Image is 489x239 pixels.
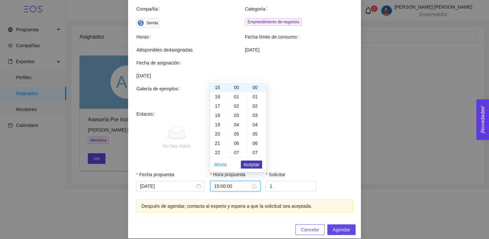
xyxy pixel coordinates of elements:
span: Emprendimiento de negocios [245,18,302,26]
div: 01 [248,92,266,101]
div: Después de agendar, contacta al experto y espera a que la solicitud sea aceptada. [141,202,348,210]
button: Agendar [327,224,356,235]
label: Solicitar [266,171,285,178]
span: Aceptar [244,161,259,168]
span: Fecha de asignación [136,59,184,66]
input: Hora propuesta [214,182,250,190]
div: 16 [210,92,229,101]
button: Cancelar [295,224,325,235]
div: 02 [229,101,247,111]
span: Fecha límite de consumo [245,33,301,41]
div: 17 [210,101,229,111]
span: Agendar [333,226,350,233]
span: Compañía [136,5,162,13]
div: 06 [229,139,247,148]
input: Solicitar [266,181,316,191]
div: 05 [248,129,266,139]
input: Fecha propuesta [140,182,195,190]
span: Galería de ejemplos [136,85,183,92]
span: [DATE] [245,46,353,54]
div: 04 [248,120,266,129]
span: Categoría [245,5,270,13]
div: 00 [248,83,266,92]
div: 03 [229,111,247,120]
div: 03 [248,111,266,120]
div: 18 [210,111,229,120]
div: 02 [248,101,266,111]
div: 01 [229,92,247,101]
span: [DATE] [136,72,353,79]
label: Fecha propuesta [136,171,174,178]
span: Horas [136,33,153,41]
button: Open Feedback Widget [476,99,489,140]
label: Hora propuesta [210,171,245,178]
span: Cancelar [301,226,319,233]
span: Enlaces [136,110,158,166]
span: S [139,20,143,26]
div: 21 [210,139,229,148]
div: 05 [229,129,247,139]
button: Aceptar [241,161,262,169]
div: 04 [229,120,247,129]
div: 06 [248,139,266,148]
a: Ahora [214,162,227,167]
div: 07 [229,148,247,157]
div: Senda [146,20,158,26]
div: No hay datos [163,142,191,150]
div: 15 [210,83,229,92]
div: 20 [210,129,229,139]
span: 4 disponibles de 4 asignadas [136,46,244,54]
div: 07 [248,148,266,157]
div: 22 [210,148,229,157]
div: 00 [229,83,247,92]
div: 19 [210,120,229,129]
